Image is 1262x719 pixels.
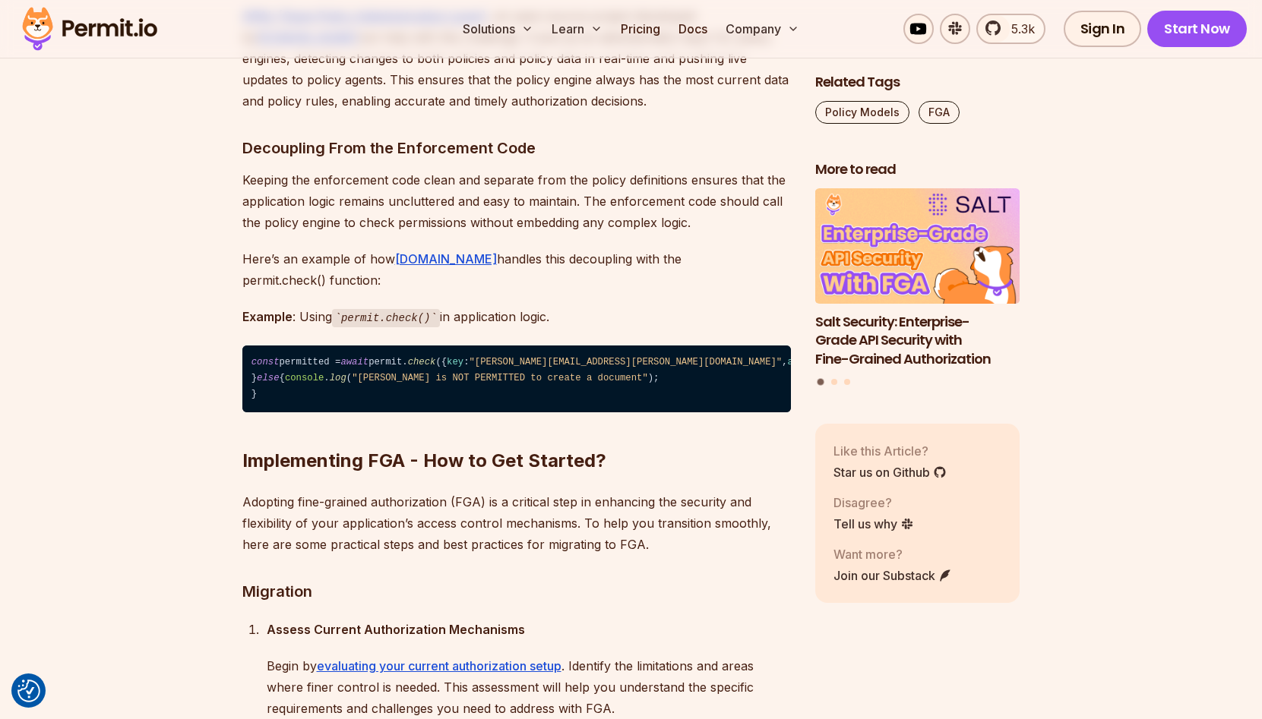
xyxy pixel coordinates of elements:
[833,441,947,459] p: Like this Article?
[833,462,947,481] a: Star us on Github
[17,680,40,702] img: Revisit consent button
[242,136,791,160] h3: Decoupling From the Enforcement Code
[1064,11,1142,47] a: Sign In
[672,14,713,44] a: Docs
[919,101,960,124] a: FGA
[720,14,805,44] button: Company
[833,493,914,511] p: Disagree?
[242,388,791,473] h2: Implementing FGA - How to Get Started?
[831,378,837,384] button: Go to slide 2
[408,357,436,367] span: check
[352,373,648,383] span: "[PERSON_NAME] is NOT PERMITTED to create a document"
[833,566,952,584] a: Join our Substack
[546,14,609,44] button: Learn
[833,544,952,563] p: Want more?
[815,188,1020,304] img: Salt Security: Enterprise-Grade API Security with Fine-Grained Authorization
[242,306,791,328] p: : Using in application logic.
[818,378,824,385] button: Go to slide 1
[815,188,1020,387] div: Posts
[833,514,914,532] a: Tell us why
[615,14,666,44] a: Pricing
[242,169,791,233] p: Keeping the enforcement code clean and separate from the policy definitions ensures that the appl...
[815,312,1020,368] h3: Salt Security: Enterprise-Grade API Security with Fine-Grained Authorization
[267,655,791,719] p: Begin by . Identify the limitations and areas where finer control is needed. This assessment will...
[470,357,783,367] span: "[PERSON_NAME][EMAIL_ADDRESS][PERSON_NAME][DOMAIN_NAME]"
[788,357,844,367] span: attributes
[844,378,850,384] button: Go to slide 3
[340,357,368,367] span: await
[815,188,1020,369] a: Salt Security: Enterprise-Grade API Security with Fine-Grained AuthorizationSalt Security: Enterp...
[242,579,791,604] h3: Migration
[1002,20,1035,38] span: 5.3k
[257,373,279,383] span: else
[815,101,909,124] a: Policy Models
[242,345,791,412] code: permitted = permit. ({ : , : { : location }}, , ); (permitted) { . ( ); } { . ( ); }
[242,491,791,555] p: Adopting fine-grained authorization (FGA) is a critical step in enhancing the security and flexib...
[15,3,164,55] img: Permit logo
[242,309,293,324] strong: Example
[976,14,1045,44] a: 5.3k
[267,622,525,637] strong: Assess Current Authorization Mechanisms
[447,357,463,367] span: key
[285,373,324,383] span: console
[815,188,1020,369] li: 1 of 3
[815,73,1020,92] h2: Related Tags
[457,14,539,44] button: Solutions
[242,248,791,291] p: Here’s an example of how handles this decoupling with the permit.check() function:
[815,160,1020,179] h2: More to read
[251,357,280,367] span: const
[317,658,561,673] a: evaluating your current authorization setup
[395,251,497,266] a: [DOMAIN_NAME]
[332,309,440,327] code: permit.check()
[330,373,346,383] span: log
[1147,11,1247,47] a: Start Now
[17,680,40,702] button: Consent Preferences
